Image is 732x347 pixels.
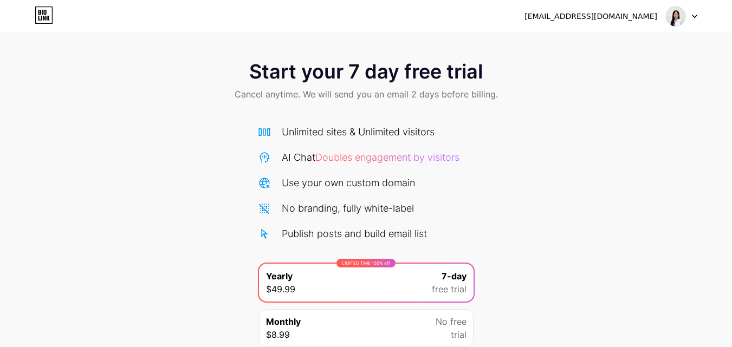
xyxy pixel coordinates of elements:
[336,259,396,267] div: LIMITED TIME : 50% off
[235,88,498,101] span: Cancel anytime. We will send you an email 2 days before billing.
[266,283,295,296] span: $49.99
[282,226,427,241] div: Publish posts and build email list
[665,6,686,27] img: congdongvn
[432,283,467,296] span: free trial
[282,175,415,190] div: Use your own custom domain
[442,270,467,283] span: 7-day
[249,61,483,82] span: Start your 7 day free trial
[451,328,467,341] span: trial
[282,201,414,215] div: No branding, fully white-label
[282,125,435,139] div: Unlimited sites & Unlimited visitors
[282,150,459,165] div: AI Chat
[315,152,459,163] span: Doubles engagement by visitors
[266,328,290,341] span: $8.99
[524,11,657,22] div: [EMAIL_ADDRESS][DOMAIN_NAME]
[266,270,293,283] span: Yearly
[266,315,301,328] span: Monthly
[436,315,467,328] span: No free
